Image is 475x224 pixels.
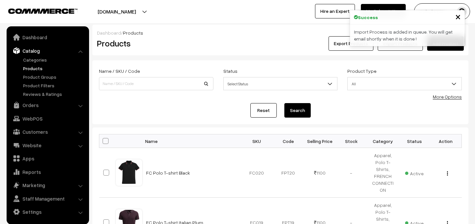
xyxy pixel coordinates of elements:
span: Active [405,168,424,177]
span: Select Status [224,78,337,90]
label: Status [223,68,237,74]
th: Stock [335,134,367,148]
div: / [97,29,464,36]
th: SKU [241,134,273,148]
a: Reviews & Ratings [21,91,87,98]
a: Categories [21,56,87,63]
a: WebPOS [8,113,87,125]
button: Rahul YDS [414,3,470,20]
a: COMMMERCE [8,7,66,14]
a: Marketing [8,179,87,191]
a: Staff Management [8,193,87,205]
h2: Products [97,38,213,48]
a: Reports [8,166,87,178]
th: Status [398,134,430,148]
a: Products [21,65,87,72]
div: Import Process is added in queue. You will get email shortly when it is done ! [350,24,465,46]
a: Dashboard [97,30,121,36]
img: Menu [447,171,448,176]
a: My Subscription [361,4,406,18]
a: More Options [433,94,462,99]
button: Close [455,12,461,21]
a: FC Polo T-shirt Black [146,170,190,176]
a: Hire an Expert [315,4,355,18]
td: FC020 [241,148,273,198]
th: Code [272,134,304,148]
input: Name / SKU / Code [99,77,213,90]
td: - [335,148,367,198]
span: All [347,77,462,90]
span: × [455,10,461,22]
th: Category [367,134,399,148]
strong: Success [358,14,378,21]
img: COMMMERCE [8,9,78,14]
a: Settings [8,206,87,218]
button: Export Products [329,36,373,51]
a: Product Groups [21,73,87,80]
a: Apps [8,153,87,164]
img: user [457,7,467,16]
a: Dashboard [8,31,87,43]
a: Reset [250,103,277,118]
button: Search [284,103,311,118]
button: [DOMAIN_NAME] [75,3,159,20]
td: Apparel, Polo T-Shirts, FRENCH CONNECTION [367,148,399,198]
span: Select Status [223,77,338,90]
a: Website [8,139,87,151]
th: Action [430,134,462,148]
label: Product Type [347,68,376,74]
label: Name / SKU / Code [99,68,140,74]
a: Product Filters [21,82,87,89]
span: Products [123,30,143,36]
th: Selling Price [304,134,336,148]
a: Customers [8,126,87,138]
a: Orders [8,99,87,111]
a: Catalog [8,45,87,57]
td: 1100 [304,148,336,198]
span: All [348,78,461,90]
td: FPT20 [272,148,304,198]
th: Name [142,134,241,148]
